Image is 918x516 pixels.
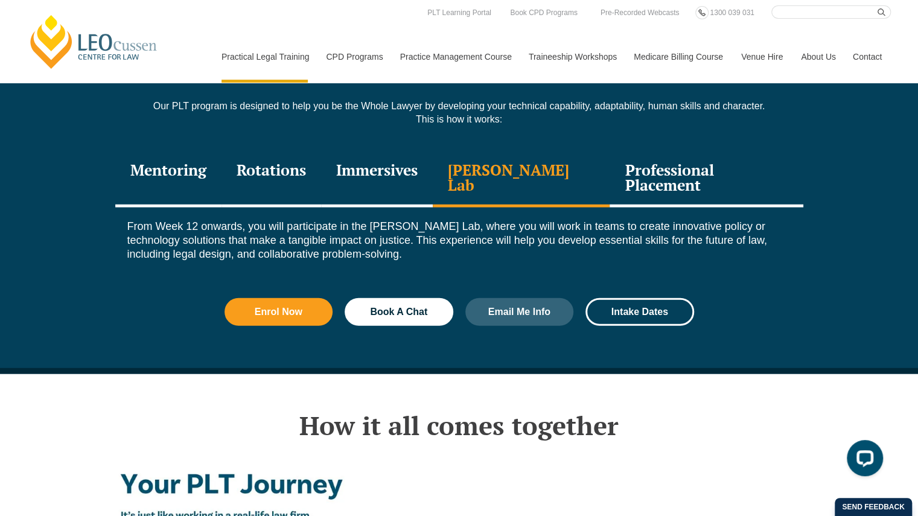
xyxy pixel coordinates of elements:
div: Rotations [222,150,321,208]
div: Mentoring [115,150,222,208]
a: CPD Programs [317,31,390,83]
div: Professional Placement [610,150,803,208]
a: Traineeship Workshops [520,31,625,83]
span: Book A Chat [370,307,427,317]
a: PLT Learning Portal [424,6,494,19]
span: Enrol Now [255,307,302,317]
a: Enrol Now [225,298,333,326]
a: Book A Chat [345,298,453,326]
a: Practical Legal Training [212,31,317,83]
a: Book CPD Programs [507,6,580,19]
span: 1300 039 031 [710,8,754,17]
p: From Week 12 onwards, you will participate in the [PERSON_NAME] Lab, where you will work in teams... [127,220,791,262]
a: Pre-Recorded Webcasts [598,6,683,19]
h2: How it all comes together [115,410,803,441]
a: Email Me Info [465,298,574,326]
h2: Discover more about our PLT [115,57,803,87]
div: [PERSON_NAME] Lab [433,150,610,208]
span: Intake Dates [611,307,668,317]
iframe: LiveChat chat widget [837,435,888,486]
a: Intake Dates [585,298,694,326]
a: Practice Management Course [391,31,520,83]
a: Venue Hire [732,31,792,83]
a: About Us [792,31,844,83]
div: Our PLT program is designed to help you be the Whole Lawyer by developing your technical capabili... [115,100,803,138]
a: 1300 039 031 [707,6,757,19]
a: [PERSON_NAME] Centre for Law [27,13,161,70]
a: Contact [844,31,891,83]
div: Immersives [321,150,433,208]
a: Medicare Billing Course [625,31,732,83]
span: Email Me Info [488,307,550,317]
